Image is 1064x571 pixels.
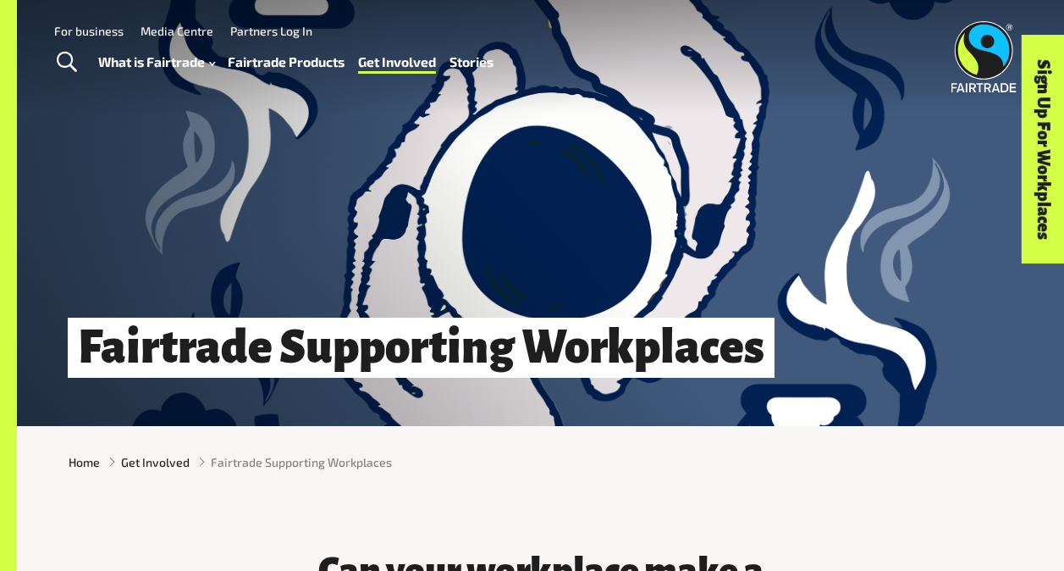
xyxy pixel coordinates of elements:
[121,453,190,471] a: Get Involved
[230,24,312,38] a: Partners Log In
[98,50,215,74] a: What is Fairtrade
[54,24,124,38] a: For business
[951,21,1017,92] img: Fairtrade Australia New Zealand logo
[211,453,392,471] span: Fairtrade Supporting Workplaces
[228,50,345,74] a: Fairtrade Products
[141,24,213,38] a: Media Centre
[449,50,493,74] a: Stories
[68,318,775,378] h1: Fairtrade Supporting Workplaces
[358,50,436,74] a: Get Involved
[46,42,87,84] a: Toggle Search
[69,453,100,471] a: Home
